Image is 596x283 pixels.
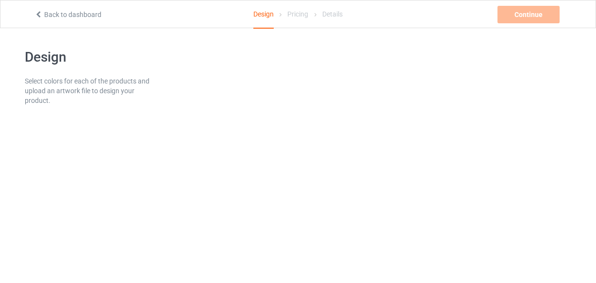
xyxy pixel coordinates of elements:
div: Pricing [287,0,308,28]
div: Select colors for each of the products and upload an artwork file to design your product. [25,76,151,105]
div: Design [253,0,274,29]
h1: Design [25,49,151,66]
a: Back to dashboard [34,11,101,18]
div: Details [322,0,343,28]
